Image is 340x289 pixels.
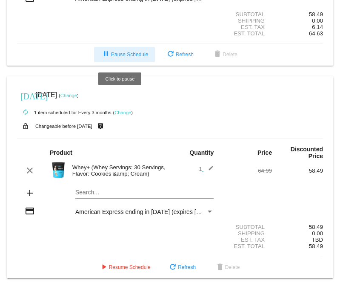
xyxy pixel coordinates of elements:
mat-icon: pause [101,49,111,60]
strong: Price [257,149,272,156]
button: Pause Schedule [94,47,155,62]
div: Whey+ (Whey Servings: 30 Servings, Flavor: Cookies &amp; Cream) [68,164,170,177]
input: Search... [75,189,214,196]
span: Refresh [166,52,194,58]
strong: Discounted Price [291,146,323,159]
img: Image-1-Carousel-Whey-2lb-Cookies-n-Cream-no-badge-Transp.png [50,162,67,179]
span: 58.49 [309,243,323,249]
button: Resume Schedule [92,260,157,275]
div: Est. Total [221,243,272,249]
mat-icon: lock_open [20,121,31,132]
mat-icon: refresh [166,49,176,60]
span: 0.00 [312,230,323,237]
mat-icon: live_help [95,121,106,132]
small: ( ) [113,110,133,115]
span: Delete [212,52,237,58]
span: Pause Schedule [101,52,148,58]
button: Delete [206,47,244,62]
span: Refresh [168,264,196,270]
mat-icon: delete [212,49,223,60]
mat-icon: autorenew [20,107,31,118]
button: Refresh [161,260,203,275]
strong: Quantity [189,149,214,156]
button: Refresh [159,47,200,62]
span: 6.14 [312,24,323,30]
div: 58.49 [272,11,323,17]
mat-icon: delete [215,263,225,273]
mat-icon: clear [25,165,35,176]
span: TBD [312,237,323,243]
small: 1 item scheduled for Every 3 months [17,110,111,115]
div: Subtotal [221,11,272,17]
a: Change [60,93,77,98]
button: Delete [208,260,247,275]
span: American Express ending in [DATE] (expires [CREDIT_CARD_DATA]) [75,208,260,215]
small: ( ) [59,93,79,98]
span: 0.00 [312,17,323,24]
div: Shipping [221,17,272,24]
small: Changeable before [DATE] [35,124,92,129]
div: 58.49 [272,168,323,174]
strong: Product [50,149,72,156]
span: Resume Schedule [99,264,151,270]
a: Change [114,110,131,115]
mat-select: Payment Method [75,208,214,215]
div: 64.99 [221,168,272,174]
mat-icon: play_arrow [99,263,109,273]
mat-icon: add [25,188,35,198]
div: Est. Total [221,30,272,37]
mat-icon: edit [203,165,214,176]
div: Est. Tax [221,24,272,30]
span: 64.63 [309,30,323,37]
div: 58.49 [272,224,323,230]
mat-icon: credit_card [25,206,35,216]
div: Shipping [221,230,272,237]
mat-icon: [DATE] [20,90,31,101]
span: 1 [199,166,214,172]
mat-icon: refresh [168,263,178,273]
div: Subtotal [221,224,272,230]
span: Delete [215,264,240,270]
div: Est. Tax [221,237,272,243]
